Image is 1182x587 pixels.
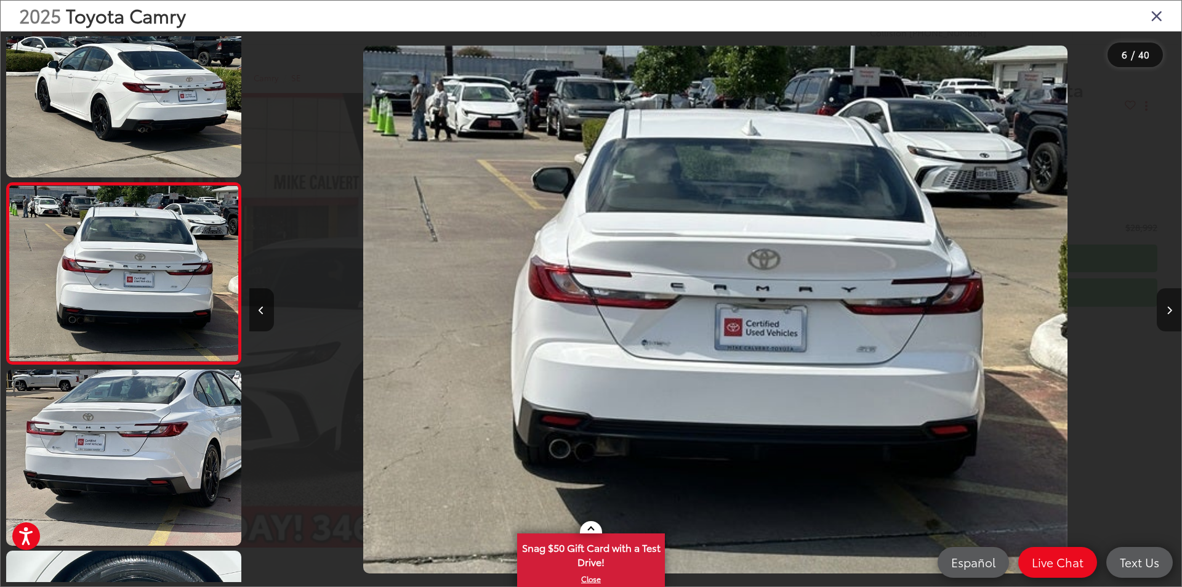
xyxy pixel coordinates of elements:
[19,2,61,28] span: 2025
[1130,51,1136,59] span: /
[363,46,1067,574] img: 2025 Toyota Camry SE
[945,554,1002,570] span: Español
[518,535,664,572] span: Snag $50 Gift Card with a Test Drive!
[7,186,240,361] img: 2025 Toyota Camry SE
[1151,7,1163,23] i: Close gallery
[66,2,186,28] span: Toyota Camry
[1157,288,1181,331] button: Next image
[1122,47,1127,61] span: 6
[1026,554,1090,570] span: Live Chat
[4,368,243,548] img: 2025 Toyota Camry SE
[1138,47,1149,61] span: 40
[249,288,274,331] button: Previous image
[1106,547,1173,578] a: Text Us
[1018,547,1097,578] a: Live Chat
[938,547,1009,578] a: Español
[249,46,1181,574] div: 2025 Toyota Camry SE 5
[1114,554,1165,570] span: Text Us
